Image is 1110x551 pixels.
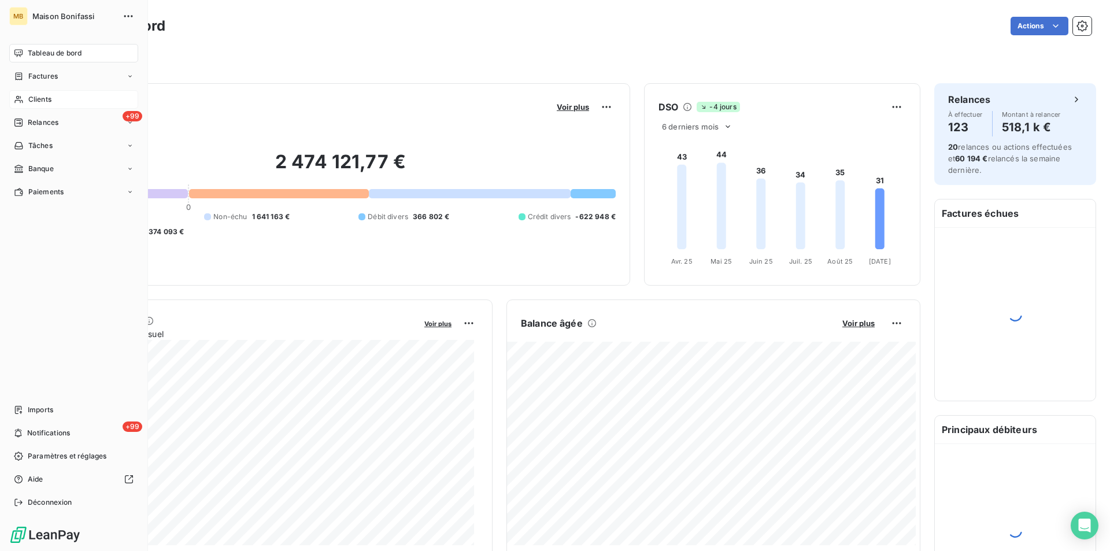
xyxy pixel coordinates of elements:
[28,187,64,197] span: Paiements
[749,257,773,265] tspan: Juin 25
[711,257,732,265] tspan: Mai 25
[869,257,891,265] tspan: [DATE]
[28,94,51,105] span: Clients
[557,102,589,112] span: Voir plus
[842,319,875,328] span: Voir plus
[9,470,138,489] a: Aide
[658,100,678,114] h6: DSO
[145,227,184,237] span: -374 093 €
[28,497,72,508] span: Déconnexion
[948,142,1072,175] span: relances ou actions effectuées et relancés la semaine dernière.
[65,328,416,340] span: Chiffre d'affaires mensuel
[28,164,54,174] span: Banque
[955,154,987,163] span: 60 194 €
[827,257,853,265] tspan: Août 25
[575,212,616,222] span: -622 948 €
[697,102,739,112] span: -4 jours
[9,7,28,25] div: MB
[413,212,449,222] span: 366 802 €
[671,257,693,265] tspan: Avr. 25
[521,316,583,330] h6: Balance âgée
[1002,111,1061,118] span: Montant à relancer
[28,451,106,461] span: Paramètres et réglages
[662,122,719,131] span: 6 derniers mois
[948,142,958,151] span: 20
[28,405,53,415] span: Imports
[528,212,571,222] span: Crédit divers
[421,318,455,328] button: Voir plus
[424,320,452,328] span: Voir plus
[935,199,1096,227] h6: Factures échues
[9,526,81,544] img: Logo LeanPay
[32,12,116,21] span: Maison Bonifassi
[123,421,142,432] span: +99
[123,111,142,121] span: +99
[368,212,408,222] span: Débit divers
[213,212,247,222] span: Non-échu
[948,111,983,118] span: À effectuer
[935,416,1096,443] h6: Principaux débiteurs
[1002,118,1061,136] h4: 518,1 k €
[839,318,878,328] button: Voir plus
[252,212,290,222] span: 1 641 163 €
[28,48,82,58] span: Tableau de bord
[948,118,983,136] h4: 123
[28,140,53,151] span: Tâches
[65,150,616,185] h2: 2 474 121,77 €
[27,428,70,438] span: Notifications
[186,202,191,212] span: 0
[28,117,58,128] span: Relances
[28,71,58,82] span: Factures
[948,93,990,106] h6: Relances
[789,257,812,265] tspan: Juil. 25
[1071,512,1098,539] div: Open Intercom Messenger
[1011,17,1068,35] button: Actions
[553,102,593,112] button: Voir plus
[28,474,43,485] span: Aide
